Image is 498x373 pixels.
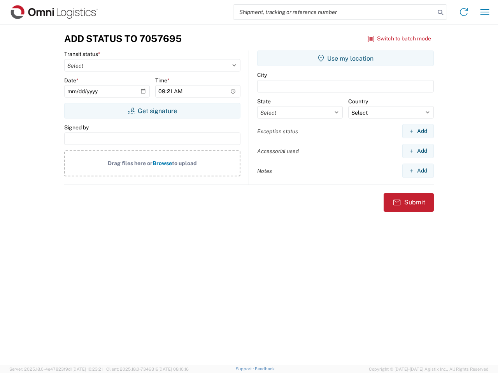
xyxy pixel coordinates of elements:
[257,148,299,155] label: Accessorial used
[368,32,431,45] button: Switch to batch mode
[255,366,275,371] a: Feedback
[257,71,267,78] label: City
[158,367,189,371] span: [DATE] 08:10:16
[172,160,197,166] span: to upload
[64,33,182,44] h3: Add Status to 7057695
[257,51,434,66] button: Use my location
[402,144,434,158] button: Add
[236,366,255,371] a: Support
[64,124,89,131] label: Signed by
[155,77,170,84] label: Time
[257,98,271,105] label: State
[72,367,103,371] span: [DATE] 10:23:21
[64,51,100,58] label: Transit status
[108,160,153,166] span: Drag files here or
[348,98,368,105] label: Country
[402,164,434,178] button: Add
[402,124,434,138] button: Add
[9,367,103,371] span: Server: 2025.18.0-4e47823f9d1
[257,128,298,135] label: Exception status
[257,167,272,174] label: Notes
[64,103,240,119] button: Get signature
[384,193,434,212] button: Submit
[369,366,489,373] span: Copyright © [DATE]-[DATE] Agistix Inc., All Rights Reserved
[153,160,172,166] span: Browse
[233,5,435,19] input: Shipment, tracking or reference number
[64,77,79,84] label: Date
[106,367,189,371] span: Client: 2025.18.0-7346316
